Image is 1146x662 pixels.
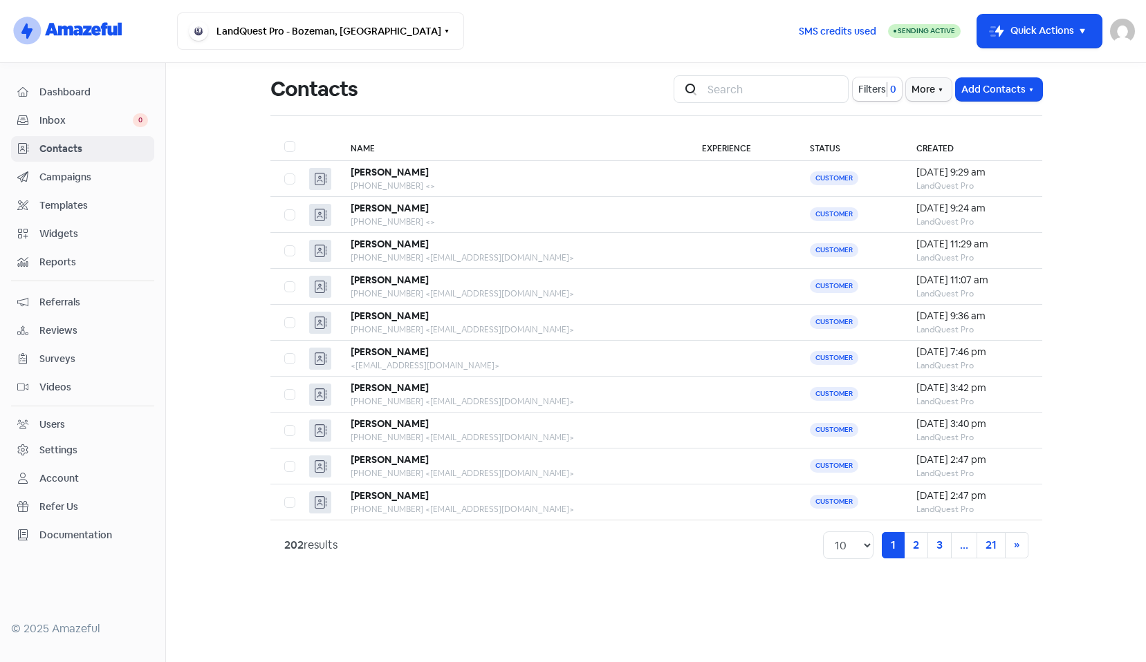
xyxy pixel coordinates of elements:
th: Created [903,133,1042,161]
a: 2 [904,532,928,558]
strong: 202 [284,538,304,552]
div: LandQuest Pro [916,287,1028,300]
span: Contacts [39,142,148,156]
div: results [284,537,338,554]
div: [PHONE_NUMBER] <[EMAIL_ADDRESS][DOMAIN_NAME]> [351,252,675,264]
a: Dashboard [11,79,154,105]
a: Reports [11,249,154,275]
a: Documentation [11,522,154,548]
span: Documentation [39,528,148,542]
span: Templates [39,198,148,213]
div: [DATE] 3:40 pm [916,417,1028,431]
b: [PERSON_NAME] [351,238,429,250]
a: Widgets [11,221,154,247]
div: [PHONE_NUMBER] <[EMAIL_ADDRESS][DOMAIN_NAME]> [351,323,675,336]
a: 21 [977,532,1006,558]
a: 1 [882,532,905,558]
div: [PHONE_NUMBER] <> [351,180,675,192]
div: LandQuest Pro [916,467,1028,480]
div: LandQuest Pro [916,503,1028,516]
span: Campaigns [39,170,148,185]
div: [DATE] 9:29 am [916,165,1028,180]
span: Referrals [39,295,148,310]
span: Customer [810,207,858,221]
th: Experience [688,133,796,161]
div: [DATE] 9:36 am [916,309,1028,323]
span: 0 [887,82,896,97]
span: Customer [810,459,858,473]
span: Customer [810,423,858,437]
span: Reviews [39,323,148,338]
div: LandQuest Pro [916,252,1028,264]
b: [PERSON_NAME] [351,166,429,178]
b: [PERSON_NAME] [351,417,429,430]
button: LandQuest Pro - Bozeman, [GEOGRAPHIC_DATA] [177,12,464,50]
button: Quick Actions [977,15,1102,48]
span: Dashboard [39,85,148,100]
div: [DATE] 11:29 am [916,237,1028,252]
button: Filters0 [853,77,902,101]
a: Surveys [11,346,154,372]
b: [PERSON_NAME] [351,310,429,322]
div: [DATE] 2:47 pm [916,453,1028,467]
div: [PHONE_NUMBER] <[EMAIL_ADDRESS][DOMAIN_NAME]> [351,395,675,408]
div: Settings [39,443,77,457]
th: Name [337,133,689,161]
span: Sending Active [898,26,955,35]
div: LandQuest Pro [916,216,1028,228]
a: Campaigns [11,164,154,190]
div: [DATE] 7:46 pm [916,345,1028,359]
a: ... [951,532,977,558]
span: Customer [810,387,858,401]
button: Add Contacts [956,78,1042,101]
b: [PERSON_NAME] [351,489,429,502]
a: Videos [11,375,154,400]
a: Referrals [11,290,154,315]
a: Account [11,466,154,491]
div: [PHONE_NUMBER] <[EMAIL_ADDRESS][DOMAIN_NAME]> [351,503,675,516]
div: LandQuest Pro [916,323,1028,336]
button: More [906,78,952,101]
div: [DATE] 11:07 am [916,273,1028,287]
div: <[EMAIL_ADDRESS][DOMAIN_NAME]> [351,359,675,372]
span: 0 [133,113,148,127]
span: SMS credits used [799,24,876,39]
b: [PERSON_NAME] [351,381,429,394]
a: Reviews [11,318,154,343]
div: [DATE] 3:42 pm [916,381,1028,395]
b: [PERSON_NAME] [351,346,429,358]
span: Customer [810,279,858,293]
div: [PHONE_NUMBER] <[EMAIL_ADDRESS][DOMAIN_NAME]> [351,467,675,480]
span: Customer [810,171,858,185]
input: Search [699,75,849,103]
a: 3 [927,532,952,558]
span: Surveys [39,352,148,366]
div: Account [39,471,79,486]
div: Users [39,417,65,432]
div: [PHONE_NUMBER] <> [351,216,675,228]
b: [PERSON_NAME] [351,202,429,214]
div: [PHONE_NUMBER] <[EMAIL_ADDRESS][DOMAIN_NAME]> [351,431,675,444]
span: Customer [810,315,858,329]
a: Contacts [11,136,154,162]
div: [PHONE_NUMBER] <[EMAIL_ADDRESS][DOMAIN_NAME]> [351,287,675,300]
div: LandQuest Pro [916,431,1028,444]
a: Settings [11,437,154,463]
span: Videos [39,380,148,395]
div: [DATE] 9:24 am [916,201,1028,216]
b: [PERSON_NAME] [351,453,429,466]
a: Next [1005,532,1028,558]
th: Status [796,133,903,161]
span: » [1014,538,1019,552]
span: Customer [810,495,858,509]
span: Inbox [39,113,133,128]
a: Templates [11,193,154,218]
a: Sending Active [888,23,961,39]
h1: Contacts [270,67,358,111]
a: SMS credits used [787,23,888,37]
a: Inbox 0 [11,108,154,133]
span: Filters [858,82,886,97]
span: Refer Us [39,500,148,514]
div: © 2025 Amazeful [11,621,154,637]
div: LandQuest Pro [916,180,1028,192]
